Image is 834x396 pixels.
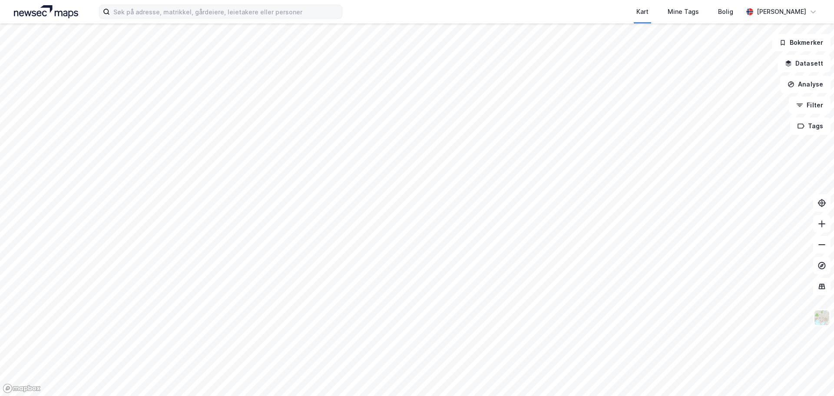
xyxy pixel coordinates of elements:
[757,7,806,17] div: [PERSON_NAME]
[718,7,733,17] div: Bolig
[791,354,834,396] iframe: Chat Widget
[110,5,342,18] input: Søk på adresse, matrikkel, gårdeiere, leietakere eller personer
[668,7,699,17] div: Mine Tags
[14,5,78,18] img: logo.a4113a55bc3d86da70a041830d287a7e.svg
[636,7,649,17] div: Kart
